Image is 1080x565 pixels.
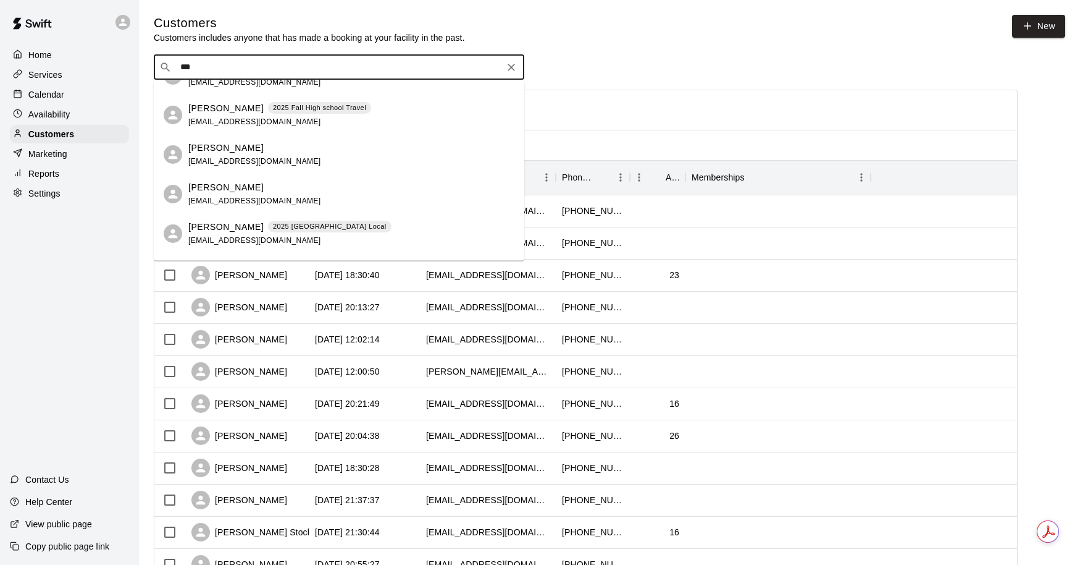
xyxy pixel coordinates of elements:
a: Reports [10,164,129,183]
div: Age [666,160,679,195]
p: [PERSON_NAME] [188,181,264,194]
div: Phone Number [556,160,630,195]
p: View public page [25,518,92,530]
div: 2025-09-02 20:21:49 [315,397,380,410]
button: Sort [745,169,762,186]
p: [PERSON_NAME] [188,102,264,115]
div: [PERSON_NAME] [191,362,287,381]
div: +16127515992 [562,205,624,217]
div: Luke Schumacher [164,185,182,204]
p: Help Center [25,496,72,508]
button: Sort [648,169,666,186]
p: Reports [28,168,59,180]
div: [PERSON_NAME] Stockbridge [191,523,337,542]
div: 2025-09-04 12:02:14 [315,333,380,346]
div: paul.m.abdo@gmail.com [426,365,550,378]
p: [PERSON_NAME] [188,260,264,273]
a: Calendar [10,85,129,104]
div: [PERSON_NAME] [191,298,287,316]
div: +19708465448 [562,462,624,474]
div: [PERSON_NAME] [191,427,287,445]
div: 26 [669,430,679,442]
div: Caleb Scheurman [164,225,182,244]
div: [PERSON_NAME] [191,330,287,349]
div: 2025-08-31 21:37:37 [315,494,380,506]
div: Memberships [685,160,871,195]
a: Customers [10,125,129,143]
h5: Customers [154,15,465,32]
div: Phone Number [562,160,594,195]
div: 2025-09-02 20:04:38 [315,430,380,442]
p: Customers includes anyone that has made a booking at your facility in the past. [154,32,465,44]
div: Search customers by name or email [154,55,524,80]
div: +16125328072 [562,526,624,538]
div: maggiemhildebrand@gmail.com [426,462,550,474]
div: [PERSON_NAME] [191,266,287,284]
div: 16 [669,526,679,538]
a: Services [10,66,129,84]
p: [PERSON_NAME] [188,142,264,155]
div: stevebrothers2207@gmail.com [426,397,550,410]
div: Memberships [692,160,745,195]
a: Availability [10,105,129,124]
div: +16125320250 [562,301,624,313]
div: maxstockbridge@gmail.com [426,494,550,506]
button: Menu [611,168,630,187]
div: Luke Schumacher [164,106,182,125]
div: +16519687077 [562,430,624,442]
button: Menu [852,168,871,187]
div: +16123820066 [562,365,624,378]
span: [EMAIL_ADDRESS][DOMAIN_NAME] [188,117,321,126]
span: [EMAIL_ADDRESS][DOMAIN_NAME] [188,157,321,166]
p: Contact Us [25,474,69,486]
a: Marketing [10,145,129,163]
div: +16125328072 [562,494,624,506]
div: +16124752233 [562,333,624,346]
div: 2025-09-06 18:30:40 [315,269,380,281]
p: 2025 Fall High school Travel [273,103,366,114]
p: [PERSON_NAME] [188,221,264,234]
div: 2025-09-04 20:13:27 [315,301,380,313]
p: Availability [28,108,70,121]
div: 2025-09-03 12:00:50 [315,365,380,378]
div: +16128106396 [562,397,624,410]
div: herr0204@gmail.com [426,301,550,313]
p: Services [28,69,62,81]
span: [EMAIL_ADDRESS][DOMAIN_NAME] [188,78,321,87]
p: Customers [28,128,74,140]
div: hudsonstockbridge2028@gmail.com [426,526,550,538]
p: 2025 [GEOGRAPHIC_DATA] Local [273,222,387,232]
p: Home [28,49,52,61]
a: New [1012,15,1065,38]
a: Settings [10,184,129,203]
div: hiblum32@gmail.com [426,269,550,281]
div: [PERSON_NAME] [191,491,287,509]
p: Settings [28,187,61,200]
span: [EMAIL_ADDRESS][DOMAIN_NAME] [188,197,321,205]
p: Marketing [28,148,67,160]
button: Sort [594,169,611,186]
a: Home [10,46,129,64]
div: cristianencaladaa@gmail.com [426,333,550,346]
button: Clear [503,59,520,76]
div: +19492016508 [562,237,624,249]
div: Email [420,160,556,195]
div: 23 [669,269,679,281]
div: Age [630,160,685,195]
div: [PERSON_NAME] [191,459,287,477]
div: +17634528661 [562,269,624,281]
div: Henrik Munsch [164,146,182,164]
div: 16 [669,397,679,410]
div: 2025-08-31 21:30:44 [315,526,380,538]
div: bpaulson3417@gmail.com [426,430,550,442]
p: Calendar [28,88,64,101]
span: [EMAIL_ADDRESS][DOMAIN_NAME] [188,236,321,245]
p: Copy public page link [25,540,109,553]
